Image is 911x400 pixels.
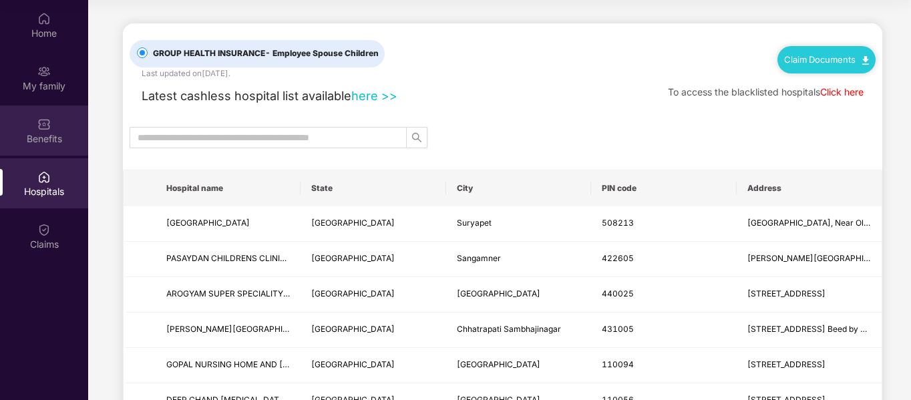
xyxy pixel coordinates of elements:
[311,218,395,228] span: [GEOGRAPHIC_DATA]
[142,67,230,80] div: Last updated on [DATE] .
[747,288,826,298] span: [STREET_ADDRESS]
[265,48,379,58] span: - Employee Spouse Children
[457,359,540,369] span: [GEOGRAPHIC_DATA]
[737,277,882,313] td: 34, Sita Nagar, Wardha Road
[301,277,445,313] td: Maharashtra
[737,313,882,348] td: Plot No.11 Sarve No.3/4 Beed by pass Satara parisar Mustafabad, Amdar Road Satara Parisar Session...
[166,324,505,334] span: [PERSON_NAME][GEOGRAPHIC_DATA] Arthroscopy & Orthopedic Superspeciality Center
[301,348,445,383] td: Delhi
[820,86,864,97] a: Click here
[737,170,882,206] th: Address
[446,313,591,348] td: Chhatrapati Sambhajinagar
[591,170,736,206] th: PIN code
[156,348,301,383] td: GOPAL NURSING HOME AND EYE HOSPITAL
[301,242,445,277] td: Maharashtra
[37,223,51,236] img: svg+xml;base64,PHN2ZyBpZD0iQ2xhaW0iIHhtbG5zPSJodHRwOi8vd3d3LnczLm9yZy8yMDAwL3N2ZyIgd2lkdGg9IjIwIi...
[602,359,634,369] span: 110094
[311,359,395,369] span: [GEOGRAPHIC_DATA]
[457,288,540,298] span: [GEOGRAPHIC_DATA]
[602,218,634,228] span: 508213
[166,218,250,228] span: [GEOGRAPHIC_DATA]
[311,253,395,263] span: [GEOGRAPHIC_DATA]
[311,324,395,334] span: [GEOGRAPHIC_DATA]
[166,253,370,263] span: PASAYDAN CHILDRENS CLINIC AND NURSING HOME
[457,324,561,334] span: Chhatrapati Sambhajinagar
[737,206,882,242] td: Lane Beside MNR Hotel, Near Old Hero Honda Showroom MG Rd
[737,242,882,277] td: TAJANE MALA NAVIN NAGAR ROAD,
[351,88,397,103] a: here >>
[446,277,591,313] td: Nagpur
[166,183,290,194] span: Hospital name
[737,348,882,383] td: B-1, Jyoti Nagar, Loni Road
[156,206,301,242] td: NEO CHILDRENS HOSPITAL
[602,253,634,263] span: 422605
[747,183,871,194] span: Address
[37,12,51,25] img: svg+xml;base64,PHN2ZyBpZD0iSG9tZSIgeG1sbnM9Imh0dHA6Ly93d3cudzMub3JnLzIwMDAvc3ZnIiB3aWR0aD0iMjAiIG...
[602,324,634,334] span: 431005
[156,313,301,348] td: Shri Swami Samarth Hospital Arthroscopy & Orthopedic Superspeciality Center
[166,288,325,298] span: AROGYAM SUPER SPECIALITY HOSPITAL
[301,170,445,206] th: State
[406,127,427,148] button: search
[37,65,51,78] img: svg+xml;base64,PHN2ZyB3aWR0aD0iMjAiIGhlaWdodD0iMjAiIHZpZXdCb3g9IjAgMCAyMCAyMCIgZmlsbD0ibm9uZSIgeG...
[166,359,363,369] span: GOPAL NURSING HOME AND [GEOGRAPHIC_DATA]
[602,288,634,298] span: 440025
[446,170,591,206] th: City
[37,170,51,184] img: svg+xml;base64,PHN2ZyBpZD0iSG9zcGl0YWxzIiB4bWxucz0iaHR0cDovL3d3dy53My5vcmcvMjAwMC9zdmciIHdpZHRoPS...
[457,253,501,263] span: Sangamner
[407,132,427,143] span: search
[446,348,591,383] td: New Delhi
[311,288,395,298] span: [GEOGRAPHIC_DATA]
[457,218,492,228] span: Suryapet
[142,88,351,103] span: Latest cashless hospital list available
[862,56,869,65] img: svg+xml;base64,PHN2ZyB4bWxucz0iaHR0cDovL3d3dy53My5vcmcvMjAwMC9zdmciIHdpZHRoPSIxMC40IiBoZWlnaHQ9Ij...
[301,206,445,242] td: Andhra Pradesh
[301,313,445,348] td: Maharashtra
[668,86,820,97] span: To access the blacklisted hospitals
[156,277,301,313] td: AROGYAM SUPER SPECIALITY HOSPITAL
[156,170,301,206] th: Hospital name
[446,206,591,242] td: Suryapet
[37,118,51,131] img: svg+xml;base64,PHN2ZyBpZD0iQmVuZWZpdHMiIHhtbG5zPSJodHRwOi8vd3d3LnczLm9yZy8yMDAwL3N2ZyIgd2lkdGg9Ij...
[148,47,384,60] span: GROUP HEALTH INSURANCE
[156,242,301,277] td: PASAYDAN CHILDRENS CLINIC AND NURSING HOME
[747,359,826,369] span: [STREET_ADDRESS]
[784,54,869,65] a: Claim Documents
[446,242,591,277] td: Sangamner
